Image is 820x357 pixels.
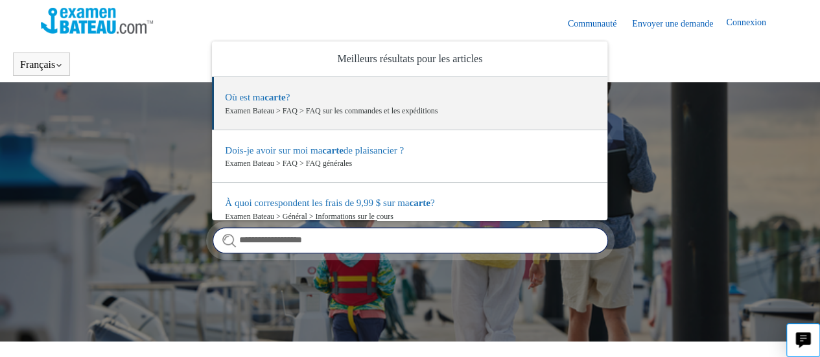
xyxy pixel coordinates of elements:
zd-autocomplete-title-multibrand: Résultat suggéré 3 À quoi correspondent les frais de 9,99 $ sur ma carte ? [225,198,434,211]
zd-autocomplete-breadcrumbs-multibrand: Examen Bateau > Général > Informations sur le cours [225,211,594,222]
zd-autocomplete-title-multibrand: Résultat suggéré 1 Où est ma carte? [225,92,290,105]
em: carte [322,145,343,155]
zd-autocomplete-header: Meilleurs résultats pour les articles [212,41,607,77]
img: Page d’accueil du Centre d’aide Examen Bateau [41,8,153,34]
a: Connexion [726,16,779,31]
zd-autocomplete-breadcrumbs-multibrand: Examen Bateau > FAQ > FAQ sur les commandes et les expéditions [225,105,594,117]
em: carte [264,92,285,102]
zd-autocomplete-breadcrumbs-multibrand: Examen Bateau > FAQ > FAQ générales [225,157,594,169]
a: Communauté [568,17,629,30]
a: Envoyer une demande [632,17,726,30]
zd-autocomplete-title-multibrand: Résultat suggéré 2 Dois-je avoir sur moi ma carte de plaisancier ? [225,145,404,158]
button: Live chat [786,323,820,357]
em: carte [409,198,430,208]
input: Search [213,227,608,253]
button: Français [20,59,63,71]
